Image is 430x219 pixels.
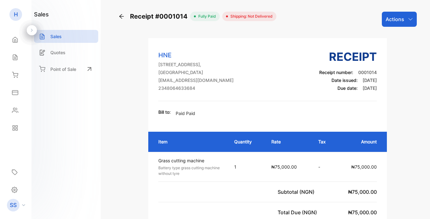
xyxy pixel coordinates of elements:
[14,10,18,19] p: H
[158,138,222,145] p: Item
[382,12,417,27] button: Actions
[34,62,98,76] a: Point of Sale
[234,164,259,170] p: 1
[158,50,234,60] p: HNE
[34,46,98,59] a: Quotes
[318,164,331,170] p: -
[319,48,377,65] h3: Receipt
[50,66,76,72] p: Point of Sale
[271,138,306,145] p: Rate
[176,110,195,117] p: Paid Paid
[158,61,234,68] p: [STREET_ADDRESS],
[50,33,62,40] p: Sales
[337,85,358,91] span: Due date:
[363,78,377,83] span: [DATE]
[130,12,190,21] span: Receipt #0001014
[331,78,358,83] span: Date issued:
[319,70,353,75] span: Receipt number:
[343,138,377,145] p: Amount
[158,109,171,115] p: Bill to:
[348,209,377,216] span: ₦75,000.00
[278,209,320,216] p: Total Due (NGN)
[196,14,216,19] span: fully paid
[318,138,331,145] p: Tax
[10,201,17,209] p: SS
[158,69,234,76] p: [GEOGRAPHIC_DATA]
[278,188,317,196] p: Subtotal (NGN)
[358,70,377,75] span: 0001014
[158,85,234,91] p: 2348064633684
[158,157,223,164] p: Grass cutting machine
[34,30,98,43] a: Sales
[348,189,377,195] span: ₦75,000.00
[234,138,259,145] p: Quantity
[34,10,49,19] h1: sales
[158,165,223,176] p: Battery type grass cutting machine without tyre
[228,14,273,19] span: Shipping: Not Delivered
[363,85,377,91] span: [DATE]
[50,49,65,56] p: Quotes
[158,77,234,84] p: [EMAIL_ADDRESS][DOMAIN_NAME]
[386,15,404,23] p: Actions
[351,164,377,170] span: ₦75,000.00
[271,164,297,170] span: ₦75,000.00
